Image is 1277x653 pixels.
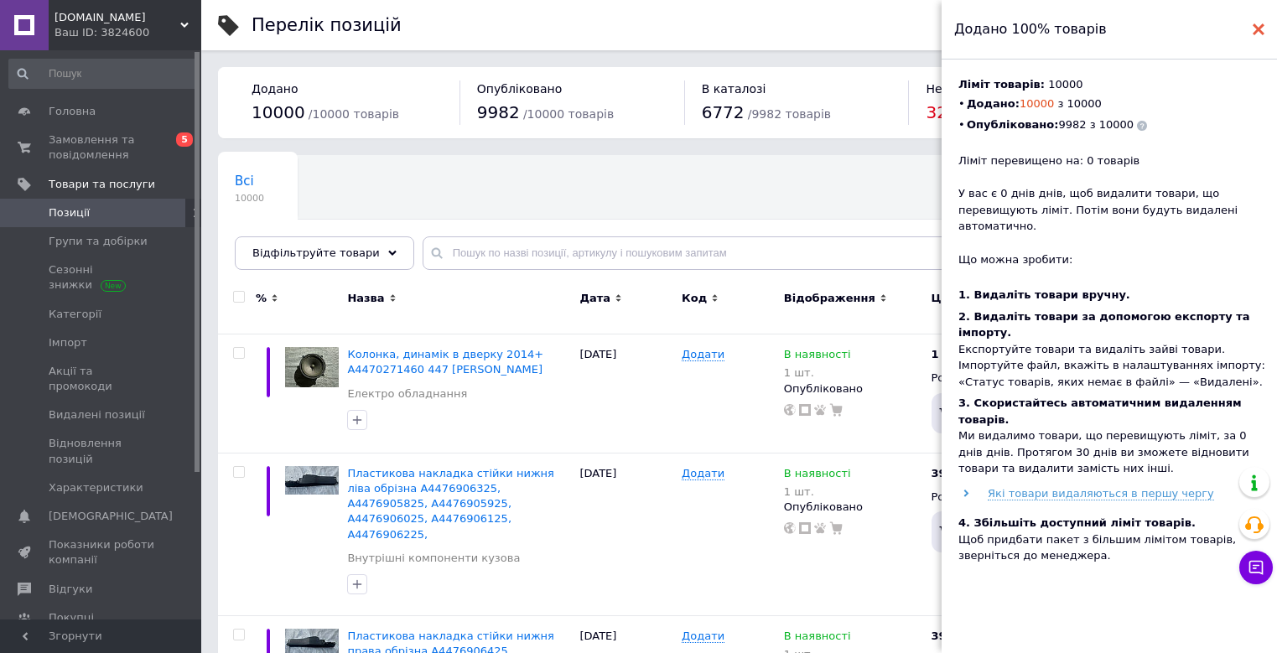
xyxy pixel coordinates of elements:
span: Акції та промокоди [49,364,155,394]
span: 10000 [252,102,305,122]
span: 5 [176,132,193,147]
span: Сезонні знижки [49,262,155,293]
div: ₴ [932,466,966,481]
button: Чат з покупцем [1239,551,1273,584]
input: Пошук по назві позиції, артикулу і пошуковим запитам [423,236,1243,270]
span: 6772 [702,102,745,122]
div: Експортуйте товари та видаліть зайві товари. Імпортуйте файл, вкажіть в налаштуваннях імпорту: «С... [958,341,1273,391]
span: % [256,291,267,306]
span: Характеристики [49,480,143,495]
span: Код [682,291,707,306]
span: Групи та добірки [49,234,148,249]
span: Головна [49,104,96,119]
span: Покупці [49,610,94,625]
div: Щоб придбати пакет з більшим лімітом товарів, зверніться до менеджера. [958,531,1273,564]
li: 9982 з 10000 [958,114,1273,136]
span: Додати [682,630,724,643]
img: Колонка, динамик в дверку 2014+ A4470271460 447 Мерседес Вито [285,347,339,387]
div: У вас є 0 днів днів, щоб видалити товари, що перевищують ліміт. Потім вони будуть видалені автома... [958,185,1273,235]
span: Відновлення позицій [49,436,155,466]
div: 10000 [958,76,1273,93]
span: Замовлення та повідомлення [49,132,155,163]
span: В каталозі [702,82,766,96]
div: ₴ [932,347,978,362]
span: / 10000 товарів [309,107,399,121]
b: 1 075 [932,348,966,360]
span: Імпорт [49,335,87,350]
div: Роздріб [932,371,1031,386]
span: Razborka.club [55,10,180,25]
span: Відфільтруйте товари [252,246,380,259]
div: ₴ [932,629,966,644]
span: Всі [235,174,254,189]
b: Видаліть товари вручну. [974,288,1130,301]
a: Колонка, динамік в дверку 2014+ A4470271460 447 [PERSON_NAME] [347,348,543,376]
div: Що можна зробити: [958,251,1273,268]
b: 396 [932,467,954,479]
a: Пластикова накладка стійки нижня ліва обрізна A4476906325, A4476905825, A4476905925, A4476906025,... [347,467,554,541]
span: В наявності [784,348,851,365]
div: 1 шт. [784,485,851,498]
span: Опубліковано [477,82,563,96]
b: Ліміт товарів: [958,78,1045,91]
b: Додано: [967,97,1020,110]
div: Роздріб [932,490,1031,505]
div: Опубліковано [784,500,923,515]
div: Ваш ID: 3824600 [55,25,201,40]
div: 1 шт. [784,366,851,379]
a: Внутрішні компоненти кузова [347,551,520,566]
span: 10000 [235,192,264,205]
span: Видалені позиції [49,407,145,422]
span: / 10000 товарів [523,107,614,121]
div: Ліміт перевищено на: 0 товарів [958,153,1273,169]
span: Відгуки [49,582,92,597]
span: Позиції [49,205,90,220]
span: Назва [347,291,384,306]
b: 396 [932,630,954,642]
span: Додано [252,82,298,96]
span: Товари та послуги [49,177,155,192]
span: Показники роботи компанії [49,537,155,567]
span: 9982 [477,102,520,122]
span: Додати [682,348,724,361]
li: з 10000 [958,93,1273,115]
div: Опубліковано [784,381,923,396]
span: Додати [682,467,724,480]
span: [DEMOGRAPHIC_DATA] [49,509,173,524]
img: Пластиковая накладка стойки нижняя левая обрезная A4476906325, A4476905825, A4476905925, A4476906... [285,466,339,495]
span: Ціна [932,291,960,306]
span: В наявності [784,630,851,647]
a: Електро обладнання [347,386,467,402]
b: Збільшіть доступний ліміт товарів. [974,516,1196,529]
span: В наявності [784,467,851,485]
span: Відображення [784,291,875,306]
span: 10000 [1020,97,1054,110]
span: Не в каталозі [926,82,1009,96]
span: Категорії [49,307,101,322]
b: Опубліковано: [967,118,1058,131]
span: / 9982 товарів [748,107,831,121]
div: Перелік позицій [252,17,402,34]
input: Пошук [8,59,198,89]
b: Скористайтесь автоматичним видаленням товарів. [958,396,1242,426]
div: Ми видалимо товари, що перевищують ліміт, за 0 днів днів. Протягом 30 днів ви зможете відновити т... [958,428,1273,477]
span: Які товари видаляються в першу чергу [988,487,1214,500]
div: [DATE] [575,334,677,453]
div: [DATE] [575,453,677,615]
span: 3210 [926,102,968,122]
span: Дата [579,291,610,306]
b: Видаліть товари за допомогою експорту та імпорту. [958,310,1250,339]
